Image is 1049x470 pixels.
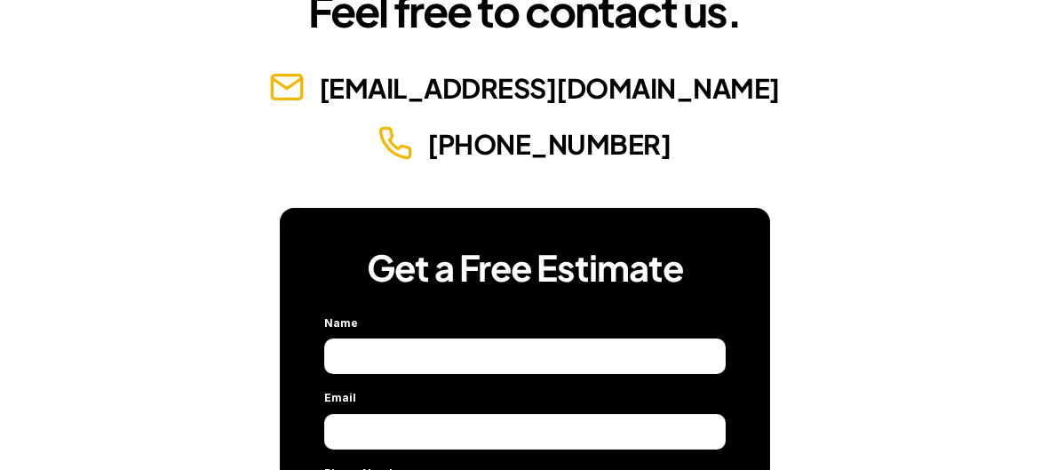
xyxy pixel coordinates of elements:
[324,393,356,405] p: Email
[319,71,780,105] a: [EMAIL_ADDRESS][DOMAIN_NAME]
[324,414,726,450] input: Email
[324,247,726,288] h3: Get a Free Estimate
[324,317,358,330] p: Name
[324,339,726,375] input: Name
[427,127,671,161] a: [PHONE_NUMBER]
